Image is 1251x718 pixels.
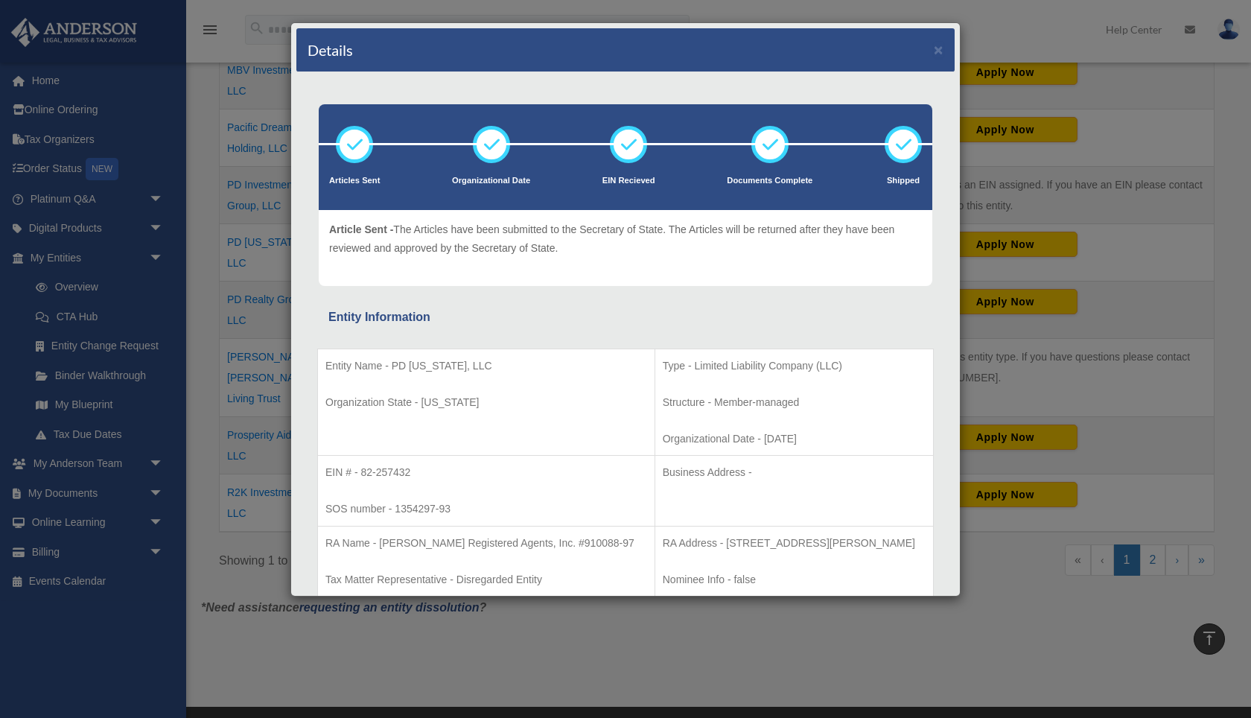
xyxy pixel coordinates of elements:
[329,223,393,235] span: Article Sent -
[663,430,926,448] p: Organizational Date - [DATE]
[325,393,647,412] p: Organization State - [US_STATE]
[663,571,926,589] p: Nominee Info - false
[885,174,922,188] p: Shipped
[727,174,812,188] p: Documents Complete
[325,463,647,482] p: EIN # - 82-257432
[325,500,647,518] p: SOS number - 1354297-93
[325,357,647,375] p: Entity Name - PD [US_STATE], LLC
[663,463,926,482] p: Business Address -
[325,571,647,589] p: Tax Matter Representative - Disregarded Entity
[325,534,647,553] p: RA Name - [PERSON_NAME] Registered Agents, Inc. #910088-97
[328,307,923,328] div: Entity Information
[329,174,380,188] p: Articles Sent
[663,393,926,412] p: Structure - Member-managed
[308,39,353,60] h4: Details
[329,220,922,257] p: The Articles have been submitted to the Secretary of State. The Articles will be returned after t...
[452,174,530,188] p: Organizational Date
[602,174,655,188] p: EIN Recieved
[934,42,943,57] button: ×
[663,534,926,553] p: RA Address - [STREET_ADDRESS][PERSON_NAME]
[663,357,926,375] p: Type - Limited Liability Company (LLC)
